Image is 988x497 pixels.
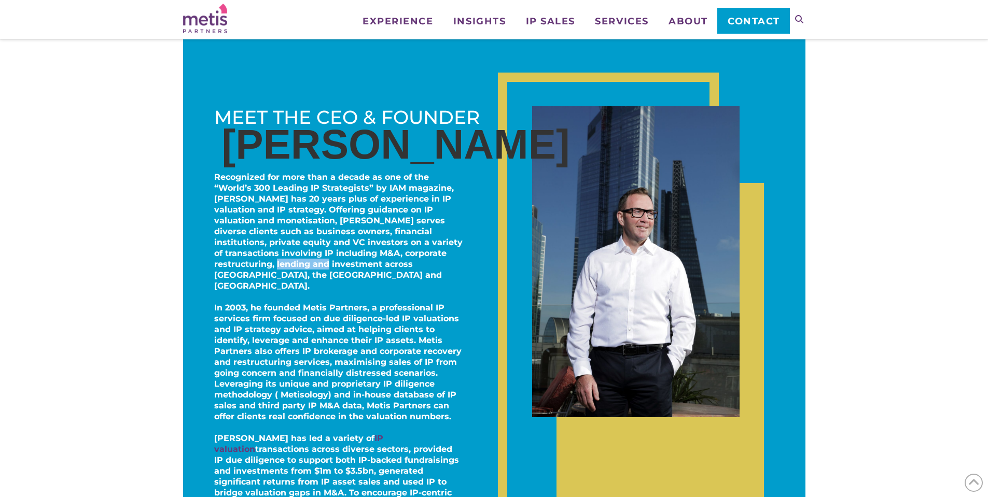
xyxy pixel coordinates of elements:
a: IP valuation [214,433,383,454]
span: Experience [363,17,433,26]
a: Contact [717,8,789,34]
strong: n 2003, he founded Metis Partners, a professional IP services firm focused on due diligence-led I... [214,303,462,421]
span: IP Sales [526,17,575,26]
span: Services [595,17,648,26]
span: Meet the CEO & Founder [214,106,480,129]
span: Back to Top [965,474,983,492]
img: Metis Partners [183,4,227,33]
p: I [214,302,463,422]
span: [PERSON_NAME] [222,121,570,167]
span: Insights [453,17,506,26]
span: Contact [728,17,780,26]
img: Stephen Robertson, Metis Partners [532,106,740,417]
span: About [669,17,708,26]
strong: Recognized for more than a decade as one of the “World’s 300 Leading IP Strategists” by IAM magaz... [214,172,463,291]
